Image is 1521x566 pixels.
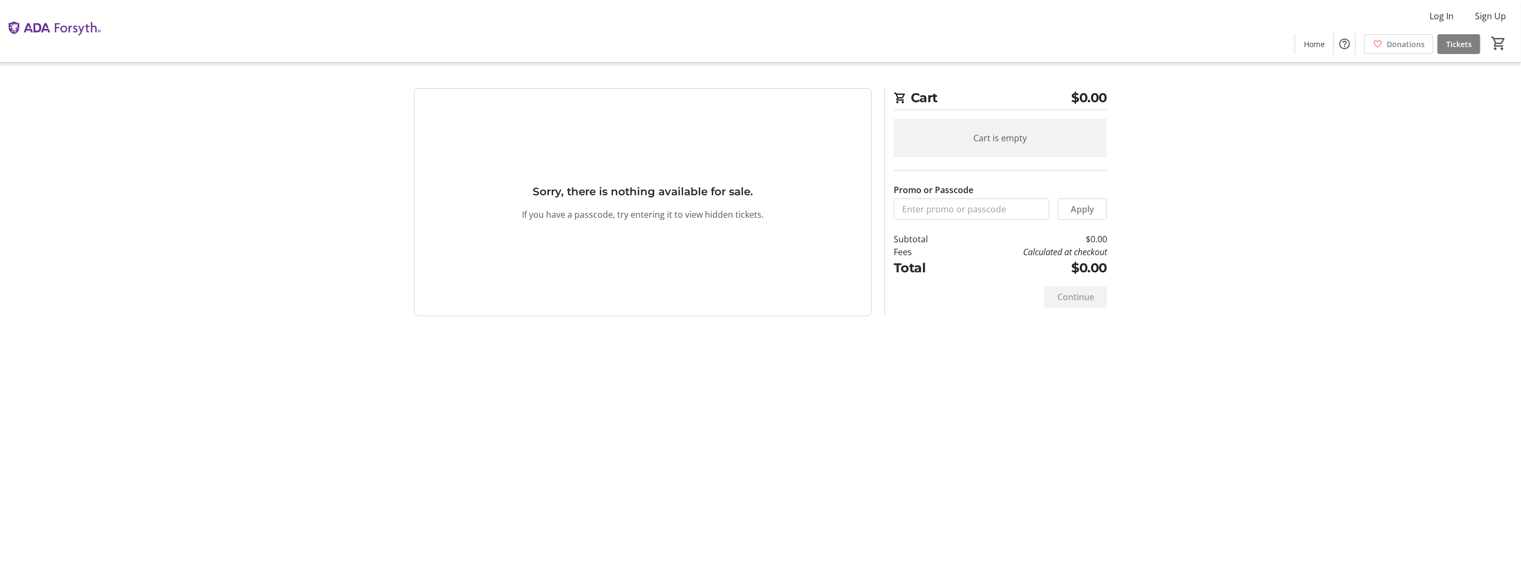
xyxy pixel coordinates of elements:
[1295,34,1333,54] a: Home
[1466,7,1515,25] button: Sign Up
[1304,39,1325,50] span: Home
[956,246,1107,258] td: Calculated at checkout
[1387,39,1425,50] span: Donations
[894,258,956,278] td: Total
[533,183,753,200] h3: Sorry, there is nothing available for sale.
[1071,203,1094,216] span: Apply
[1364,34,1433,54] a: Donations
[894,88,1107,110] h2: Cart
[1072,88,1108,108] span: $0.00
[956,258,1107,278] td: $0.00
[1430,10,1454,22] span: Log In
[956,233,1107,246] td: $0.00
[1334,33,1355,55] button: Help
[894,198,1049,220] input: Enter promo or passcode
[1421,7,1462,25] button: Log In
[522,208,764,221] p: If you have a passcode, try entering it to view hidden tickets.
[894,233,956,246] td: Subtotal
[1438,34,1480,54] a: Tickets
[1058,198,1107,220] button: Apply
[1489,34,1508,53] button: Cart
[6,4,102,58] img: The ADA Forsyth Institute's Logo
[894,119,1107,157] div: Cart is empty
[894,246,956,258] td: Fees
[1446,39,1472,50] span: Tickets
[894,183,973,196] label: Promo or Passcode
[1475,10,1506,22] span: Sign Up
